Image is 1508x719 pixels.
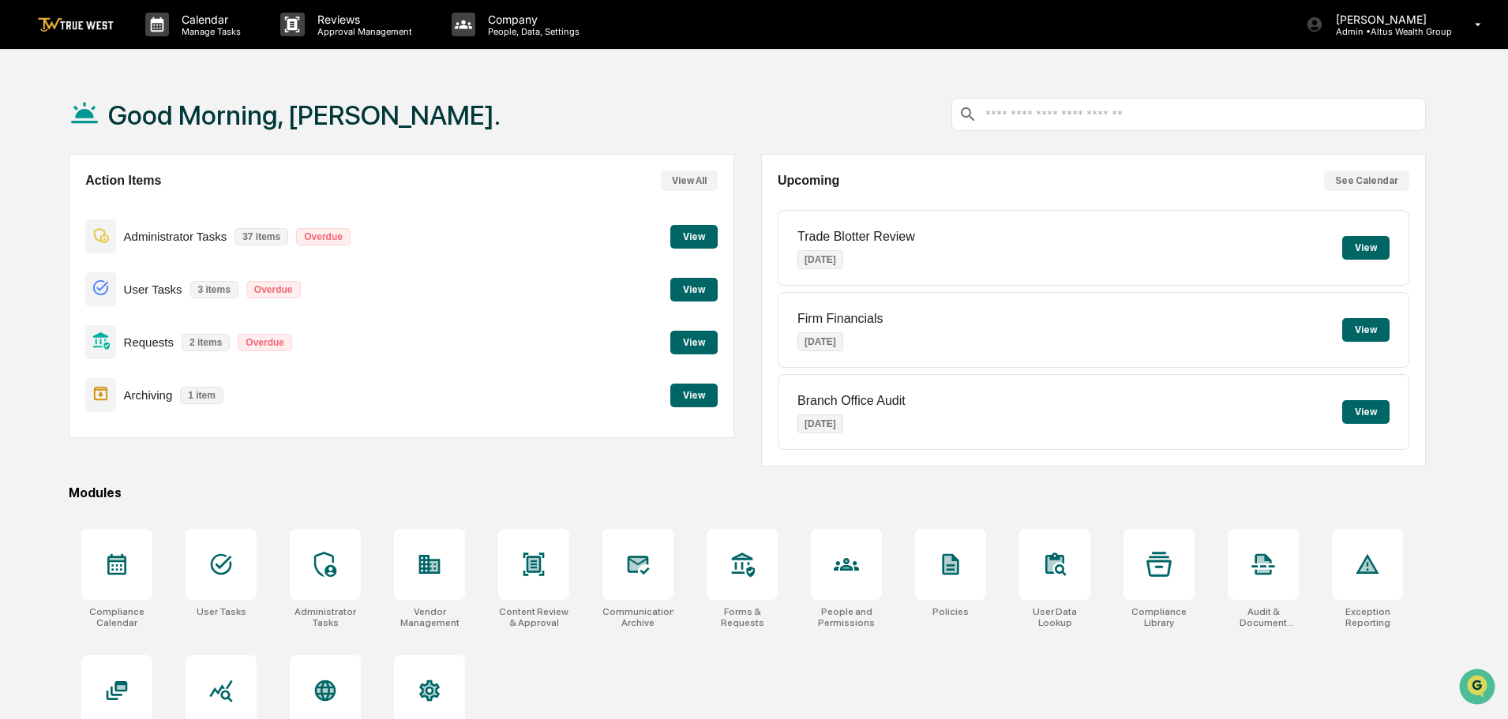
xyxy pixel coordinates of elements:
button: View [1342,318,1390,342]
span: [DATE] [140,215,172,227]
div: Administrator Tasks [290,606,361,628]
p: Overdue [246,281,301,298]
a: 🔎Data Lookup [9,346,106,375]
div: Compliance Calendar [81,606,152,628]
img: Jack Rasmussen [16,242,41,268]
button: View [670,331,718,354]
span: • [131,257,137,270]
img: 8933085812038_c878075ebb4cc5468115_72.jpg [33,121,62,149]
div: Compliance Library [1123,606,1195,628]
p: [DATE] [797,250,843,269]
div: People and Permissions [811,606,882,628]
p: Approval Management [305,26,420,37]
span: • [131,215,137,227]
button: Start new chat [268,125,287,144]
p: Branch Office Audit [797,394,906,408]
img: 1746055101610-c473b297-6a78-478c-a979-82029cc54cd1 [32,258,44,271]
div: Vendor Management [394,606,465,628]
input: Clear [41,72,261,88]
p: Calendar [169,13,249,26]
a: View [670,228,718,243]
img: 1746055101610-c473b297-6a78-478c-a979-82029cc54cd1 [16,121,44,149]
button: View [1342,400,1390,424]
p: How can we help? [16,33,287,58]
h1: Good Morning, [PERSON_NAME]. [108,99,501,131]
span: Data Lookup [32,353,99,369]
img: logo [38,17,114,32]
div: Past conversations [16,175,101,188]
span: Pylon [157,391,191,403]
a: View [670,281,718,296]
button: View All [661,170,718,191]
p: People, Data, Settings [475,26,587,37]
button: See Calendar [1324,170,1409,191]
div: Start new chat [71,121,259,137]
span: Attestations [130,323,196,339]
a: 🗄️Attestations [108,316,202,345]
p: Manage Tasks [169,26,249,37]
h2: Action Items [85,174,161,188]
p: 1 item [180,387,223,404]
a: 🖐️Preclearance [9,316,108,345]
p: 3 items [190,281,238,298]
p: Reviews [305,13,420,26]
div: We're available if you need us! [71,137,217,149]
p: [DATE] [797,332,843,351]
h2: Upcoming [778,174,839,188]
span: [PERSON_NAME] [49,257,128,270]
p: User Tasks [124,283,182,296]
p: 37 items [234,228,288,245]
p: Company [475,13,587,26]
div: User Tasks [197,606,246,617]
span: Preclearance [32,323,102,339]
p: Admin • Altus Wealth Group [1323,26,1452,37]
p: Overdue [238,334,292,351]
div: User Data Lookup [1019,606,1090,628]
button: See all [245,172,287,191]
div: Content Review & Approval [498,606,569,628]
p: 2 items [182,334,230,351]
p: Trade Blotter Review [797,230,915,244]
p: Overdue [296,228,351,245]
p: Requests [124,335,174,349]
div: 🗄️ [114,324,127,337]
div: Exception Reporting [1332,606,1403,628]
div: 🔎 [16,354,28,367]
div: Forms & Requests [707,606,778,628]
button: View [670,384,718,407]
button: View [670,278,718,301]
p: Archiving [124,388,173,402]
button: View [1342,236,1390,260]
div: Modules [69,485,1426,500]
div: 🖐️ [16,324,28,337]
iframe: Open customer support [1457,667,1500,710]
div: Audit & Document Logs [1228,606,1299,628]
a: Powered byPylon [111,391,191,403]
span: [PERSON_NAME] [49,215,128,227]
div: Policies [932,606,969,617]
button: View [670,225,718,249]
p: Administrator Tasks [124,230,227,243]
span: [DATE] [140,257,172,270]
p: [DATE] [797,414,843,433]
p: [PERSON_NAME] [1323,13,1452,26]
img: Nancy Mercado [16,200,41,225]
a: View [670,387,718,402]
div: Communications Archive [602,606,673,628]
a: View [670,334,718,349]
p: Firm Financials [797,312,883,326]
